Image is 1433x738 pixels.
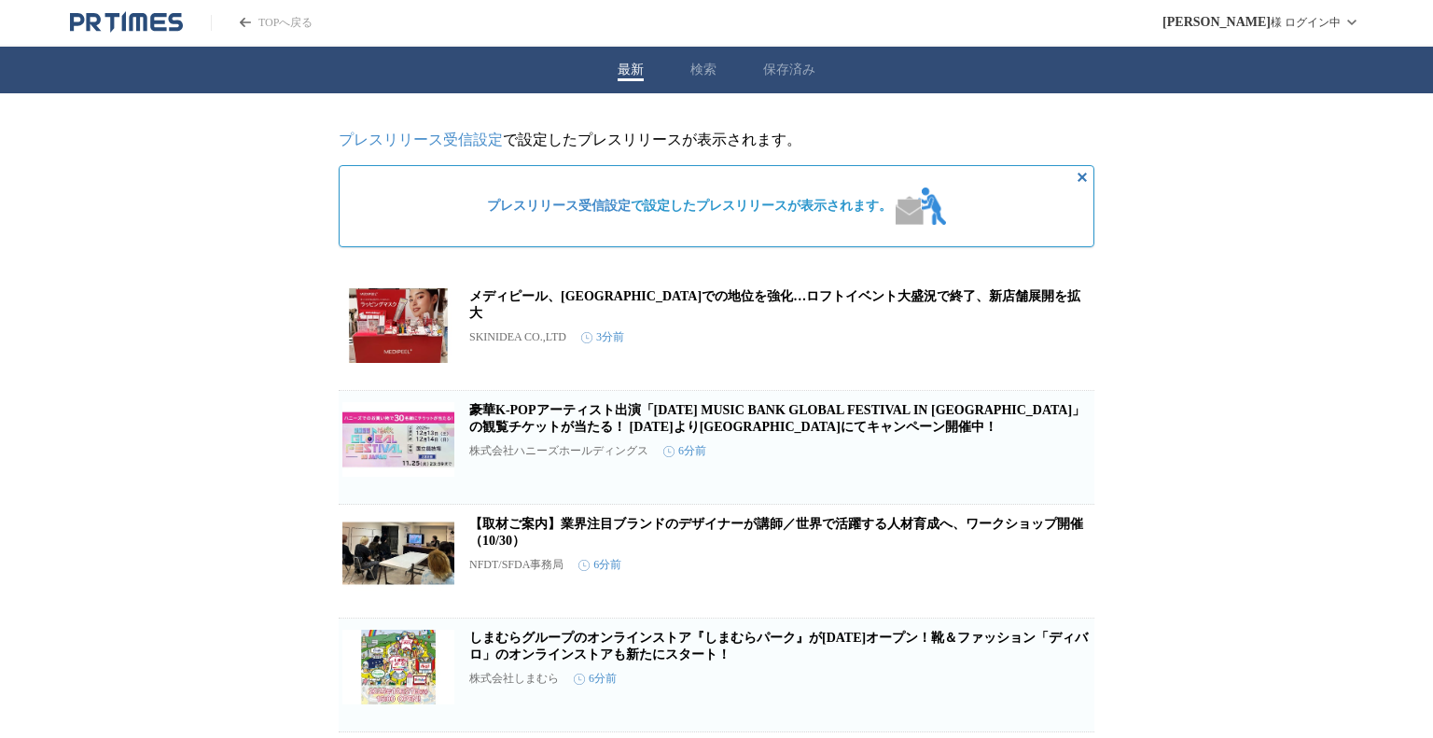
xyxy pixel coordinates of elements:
[469,671,559,687] p: 株式会社しまむら
[469,631,1088,661] a: しまむらグループのオンラインストア『しまむらパーク』が[DATE]オープン！靴＆ファッション「ディバロ」のオンラインストアも新たにスタート！
[487,199,631,213] a: プレスリリース受信設定
[469,517,1083,548] a: 【取材ご案内】業界注目ブランドのデザイナーが講師／世界で活躍する人材育成へ、ワークショップ開催（10/30）
[342,516,454,591] img: 【取材ご案内】業界注目ブランドのデザイナーが講師／世界で活躍する人材育成へ、ワークショップ開催（10/30）
[342,402,454,477] img: 豪華K-POPアーティスト出演「2025 MUSIC BANK GLOBAL FESTIVAL IN JAPAN」の観覧チケットが当たる！ 10月11日（土）よりハニーズにてキャンペーン開催中！
[342,288,454,363] img: メディピール、日本市場での地位を強化…ロフトイベント大盛況で終了、新店舗展開を拡大
[339,131,1094,150] p: で設定したプレスリリースが表示されます。
[469,557,563,573] p: NFDT/SFDA事務局
[663,443,706,459] time: 6分前
[618,62,644,78] button: 最新
[1162,15,1271,30] span: [PERSON_NAME]
[574,671,617,687] time: 6分前
[70,11,183,34] a: PR TIMESのトップページはこちら
[211,15,313,31] a: PR TIMESのトップページはこちら
[469,289,1080,320] a: メディピール、[GEOGRAPHIC_DATA]での地位を強化…ロフトイベント大盛況で終了、新店舗展開を拡大
[487,198,892,215] span: で設定したプレスリリースが表示されます。
[763,62,815,78] button: 保存済み
[1071,166,1093,188] button: 非表示にする
[342,630,454,704] img: しまむらグループのオンラインストア『しまむらパーク』が10/21（火）オープン！靴＆ファッション「ディバロ」のオンラインストアも新たにスタート！
[339,132,503,147] a: プレスリリース受信設定
[469,403,1085,434] a: 豪華K-POPアーティスト出演「[DATE] MUSIC BANK GLOBAL FESTIVAL IN [GEOGRAPHIC_DATA]」の観覧チケットが当たる！ [DATE]より[GEOG...
[581,329,624,345] time: 3分前
[469,330,566,344] p: SKINIDEA CO.,LTD
[690,62,716,78] button: 検索
[578,557,621,573] time: 6分前
[469,443,648,459] p: 株式会社ハニーズホールディングス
